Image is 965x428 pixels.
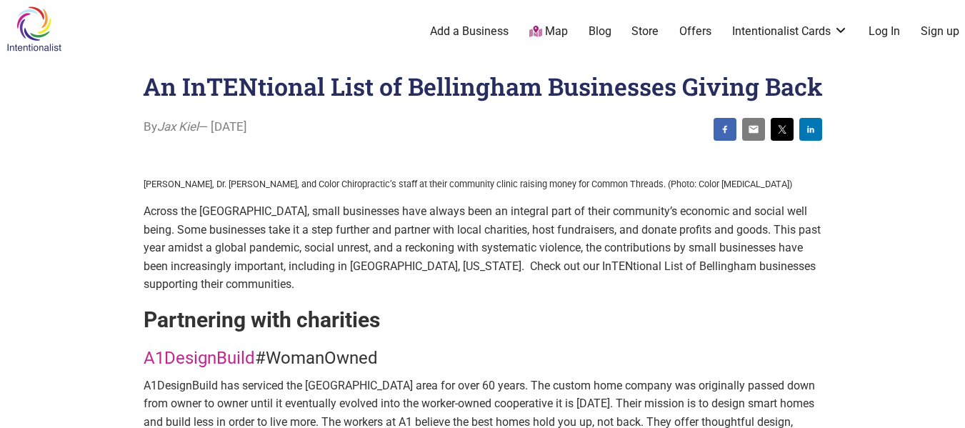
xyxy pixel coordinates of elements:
i: Jax Kiel [157,119,199,134]
a: Blog [589,24,611,39]
p: Across the [GEOGRAPHIC_DATA], small businesses have always been an integral part of their communi... [144,202,822,294]
a: Intentionalist Cards [732,24,848,39]
a: Map [529,24,568,40]
span: By — [DATE] [144,118,247,136]
h4: #WomanOwned [144,347,822,371]
a: Offers [679,24,711,39]
img: linkedin sharing button [805,124,816,135]
a: Log In [869,24,900,39]
h1: An InTENtional List of Bellingham Businesses Giving Back [143,70,823,102]
img: facebook sharing button [719,124,731,135]
img: twitter sharing button [776,124,788,135]
a: Store [631,24,659,39]
img: email sharing button [748,124,759,135]
a: Sign up [921,24,959,39]
a: Add a Business [430,24,509,39]
strong: Partnering with charities [144,307,380,332]
a: A1DesignBuild [144,348,255,368]
sub: [PERSON_NAME], Dr. [PERSON_NAME], and Color Chiropractic’s staff at their community clinic raisin... [144,179,792,189]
